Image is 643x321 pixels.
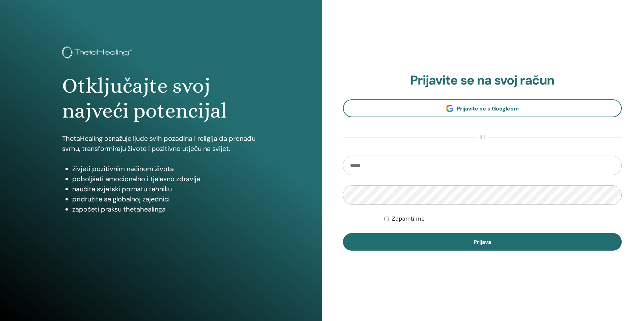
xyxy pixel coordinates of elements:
[72,204,260,214] li: započeti praksu thetahealinga
[62,133,260,154] p: ThetaHealing osnažuje ljude svih pozadina i religija da pronađu svrhu, transformiraju živote i po...
[384,215,622,223] div: Keep me authenticated indefinitely or until I manually logout
[62,73,260,124] h1: Otključajte svoj najveći potencijal
[343,73,622,88] h2: Prijavite se na svoj račun
[72,184,260,194] li: naučite svjetski poznatu tehniku
[474,238,491,246] span: Prijava
[392,215,425,223] label: Zapamti me
[72,194,260,204] li: pridružite se globalnoj zajednici
[343,233,622,251] button: Prijava
[72,174,260,184] li: poboljšati emocionalno i tjelesno zdravlje
[72,164,260,174] li: živjeti pozitivnim načinom života
[343,99,622,117] a: Prijavite se s Googleom
[476,133,488,141] span: ili
[457,105,519,112] span: Prijavite se s Googleom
